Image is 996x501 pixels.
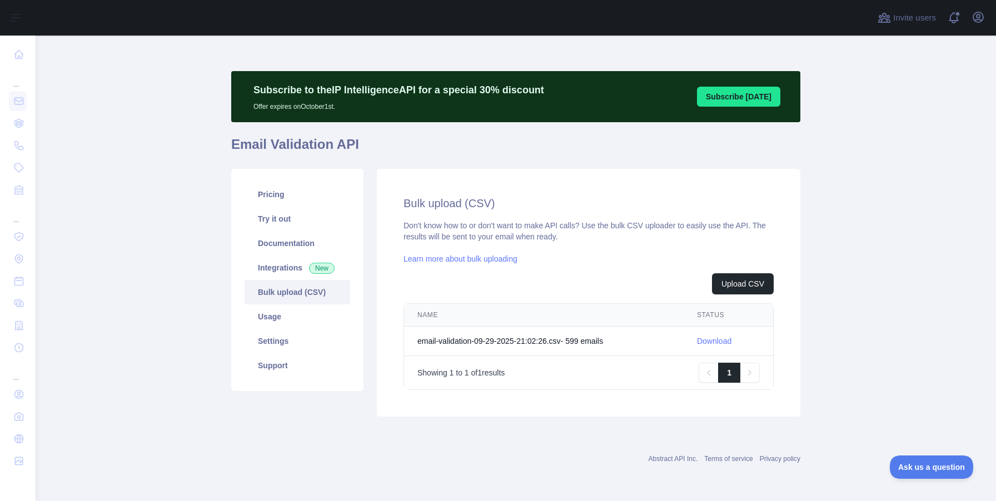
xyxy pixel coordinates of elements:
span: New [309,263,335,274]
div: Don't know how to or don't want to make API calls? Use the bulk CSV uploader to easily use the AP... [404,220,774,390]
td: email-validation-09-29-2025-21:02:26.csv - 599 email s [404,327,684,356]
iframe: Toggle Customer Support [890,455,974,479]
button: Subscribe [DATE] [697,87,780,107]
a: Learn more about bulk uploading [404,254,517,263]
p: Subscribe to the IP Intelligence API for a special 30 % discount [253,82,544,98]
a: Usage [245,304,350,329]
button: Upload CSV [712,273,774,294]
a: Privacy policy [760,455,800,463]
a: Download [697,337,731,345]
button: Invite users [875,9,938,27]
p: Offer expires on October 1st. [253,98,544,111]
a: Bulk upload (CSV) [245,280,350,304]
a: Abstract API Inc. [649,455,698,463]
a: Settings [245,329,350,353]
a: Pricing [245,182,350,207]
div: ... [9,202,27,224]
h2: Bulk upload (CSV) [404,196,774,211]
div: ... [9,67,27,89]
p: Showing to of results [417,367,505,378]
span: 1 [477,368,482,377]
a: Support [245,353,350,378]
a: Terms of service [704,455,753,463]
h1: Email Validation API [231,136,800,162]
div: ... [9,360,27,382]
th: STATUS [684,304,773,327]
a: Integrations New [245,255,350,280]
a: 1 [718,363,740,383]
a: Documentation [245,231,350,255]
span: 1 [465,368,469,377]
th: NAME [404,304,684,327]
span: Invite users [893,12,936,24]
a: Try it out [245,207,350,231]
nav: Pagination [699,363,760,383]
span: 1 [450,368,454,377]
